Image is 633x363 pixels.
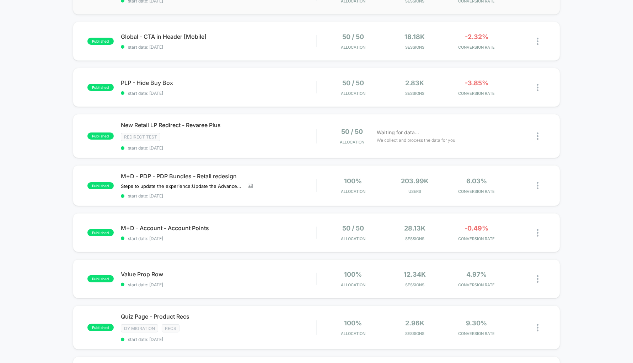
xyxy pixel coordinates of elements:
span: start date: [DATE] [121,282,316,287]
span: Value Prop Row [121,271,316,278]
span: Allocation [341,91,365,96]
span: Allocation [340,140,364,145]
span: start date: [DATE] [121,236,316,241]
span: published [87,84,114,91]
span: PLP - Hide Buy Box [121,79,316,86]
img: close [537,229,538,237]
span: Waiting for data... [377,129,419,136]
span: Recs [162,324,179,332]
span: CONVERSION RATE [447,331,506,336]
span: start date: [DATE] [121,193,316,199]
span: 100% [344,319,362,327]
img: close [537,38,538,45]
span: CONVERSION RATE [447,91,506,96]
img: close [537,132,538,140]
img: close [537,84,538,91]
span: 203.99k [401,177,429,185]
span: 4.97% [467,271,487,278]
span: DY Migration [121,324,158,332]
span: published [87,132,114,140]
span: CONVERSION RATE [447,189,506,194]
span: published [87,229,114,236]
span: Allocation [341,282,365,287]
span: 50 / 50 [341,128,363,135]
span: 2.83k [406,79,424,87]
span: -3.85% [465,79,488,87]
span: start date: [DATE] [121,91,316,96]
span: published [87,182,114,189]
span: New Retail LP Redirect - Revaree Plus [121,121,316,129]
span: 28.13k [404,224,425,232]
span: Global - CTA in Header [Mobile] [121,33,316,40]
span: start date: [DATE] [121,337,316,342]
span: start date: [DATE] [121,145,316,151]
span: Redirect Test [121,133,160,141]
img: close [537,182,538,189]
span: 50 / 50 [342,224,364,232]
span: M+D - Account - Account Points [121,224,316,232]
span: Allocation [341,236,365,241]
span: 2.96k [405,319,424,327]
span: Sessions [386,236,444,241]
span: published [87,324,114,331]
span: 100% [344,271,362,278]
span: published [87,275,114,282]
span: 12.34k [404,271,426,278]
span: 9.30% [466,319,487,327]
span: Allocation [341,45,365,50]
span: -0.49% [465,224,489,232]
span: 18.18k [405,33,425,40]
span: Sessions [386,45,444,50]
span: -2.32% [465,33,488,40]
img: close [537,324,538,331]
span: We collect and process the data for you [377,137,455,143]
span: start date: [DATE] [121,44,316,50]
span: 50 / 50 [342,79,364,87]
span: 50 / 50 [342,33,364,40]
span: CONVERSION RATE [447,45,506,50]
span: Sessions [386,91,444,96]
span: Allocation [341,189,365,194]
span: Sessions [386,331,444,336]
span: published [87,38,114,45]
span: Steps to update the experience:Update the Advanced RulingUpdate the page targeting [121,183,242,189]
span: Users [386,189,444,194]
span: Allocation [341,331,365,336]
img: close [537,275,538,283]
span: CONVERSION RATE [447,282,506,287]
span: Sessions [386,282,444,287]
span: 6.03% [466,177,487,185]
span: Quiz Page - Product Recs [121,313,316,320]
span: M+D - PDP - PDP Bundles - Retail redesign [121,173,316,180]
span: 100% [344,177,362,185]
span: CONVERSION RATE [447,236,506,241]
